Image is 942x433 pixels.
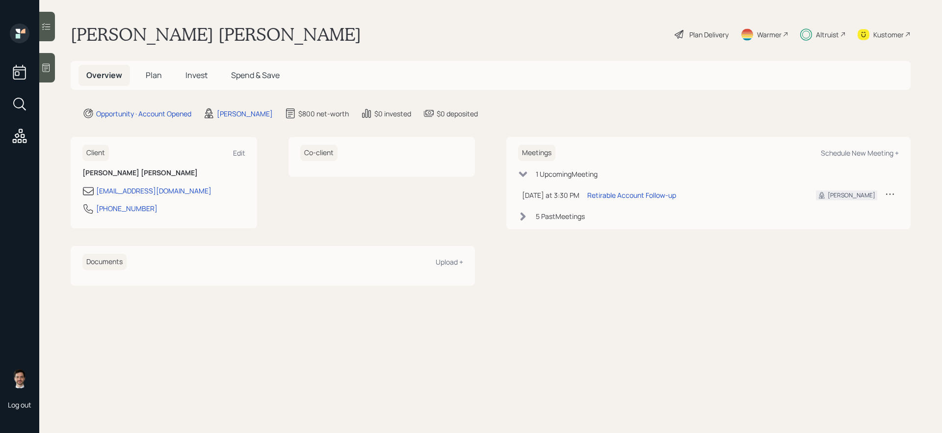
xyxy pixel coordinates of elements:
div: 1 Upcoming Meeting [536,169,598,179]
div: [PERSON_NAME] [217,108,273,119]
div: $800 net-worth [298,108,349,119]
h6: [PERSON_NAME] [PERSON_NAME] [82,169,245,177]
div: Kustomer [873,29,904,40]
div: 5 Past Meeting s [536,211,585,221]
div: Upload + [436,257,463,267]
div: $0 deposited [437,108,478,119]
div: Opportunity · Account Opened [96,108,191,119]
span: Spend & Save [231,70,280,81]
div: Edit [233,148,245,158]
img: jonah-coleman-headshot.png [10,369,29,388]
div: Log out [8,400,31,409]
div: [DATE] at 3:30 PM [522,190,579,200]
span: Invest [185,70,208,81]
div: Warmer [757,29,782,40]
div: Retirable Account Follow-up [587,190,676,200]
h6: Client [82,145,109,161]
div: [PHONE_NUMBER] [96,203,157,214]
span: Overview [86,70,122,81]
div: Plan Delivery [689,29,729,40]
h6: Co-client [300,145,338,161]
span: Plan [146,70,162,81]
h1: [PERSON_NAME] [PERSON_NAME] [71,24,361,45]
div: $0 invested [374,108,411,119]
div: [PERSON_NAME] [828,191,875,200]
h6: Documents [82,254,127,270]
div: Schedule New Meeting + [821,148,899,158]
h6: Meetings [518,145,555,161]
div: Altruist [816,29,839,40]
div: [EMAIL_ADDRESS][DOMAIN_NAME] [96,186,211,196]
